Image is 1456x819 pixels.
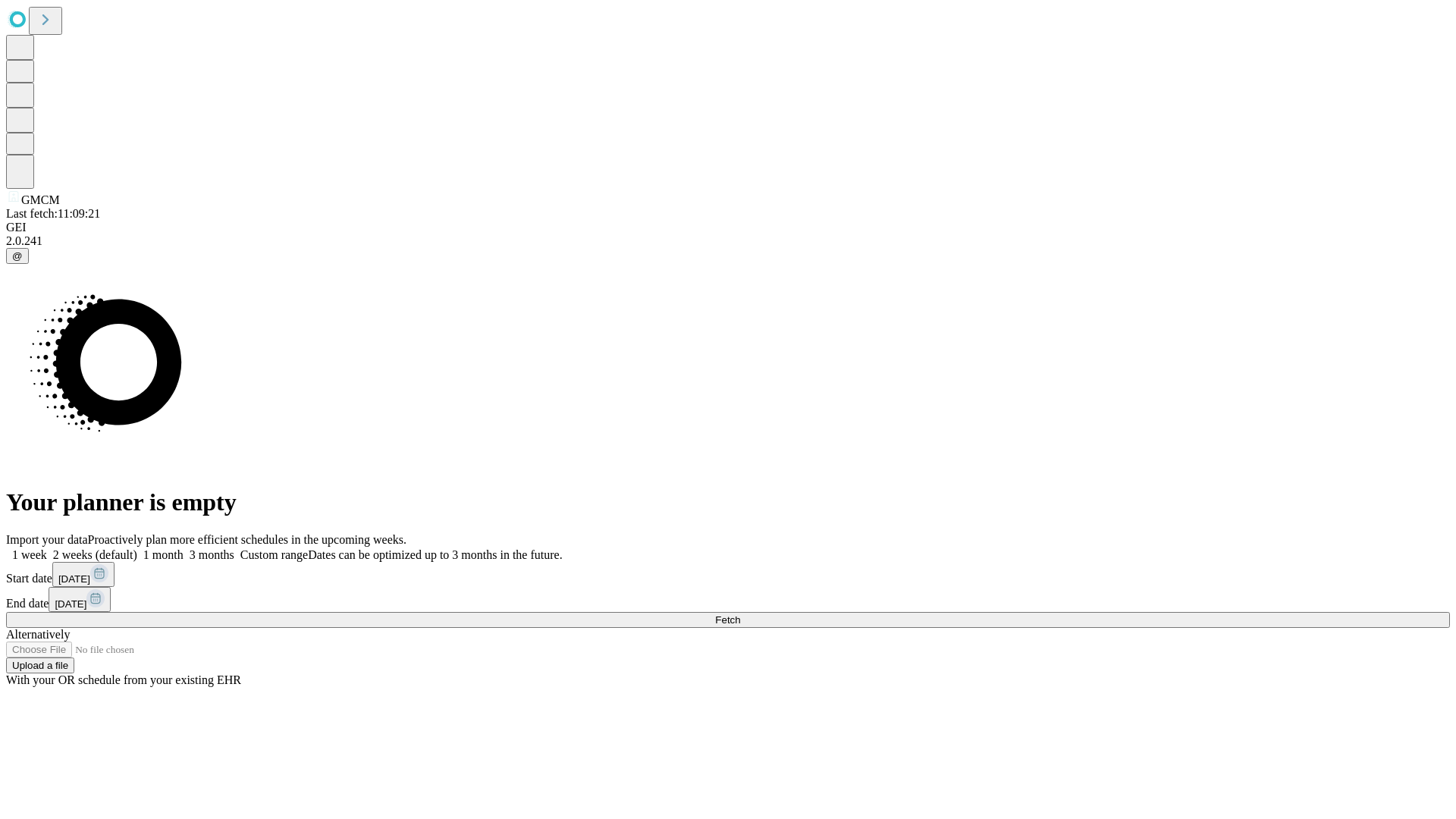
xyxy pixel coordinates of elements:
[58,573,90,585] span: [DATE]
[6,533,88,546] span: Import your data
[52,562,115,587] button: [DATE]
[6,587,1450,612] div: End date
[143,548,184,561] span: 1 month
[6,657,74,673] button: Upload a file
[6,234,1450,248] div: 2.0.241
[6,488,1450,516] h1: Your planner is empty
[12,250,23,262] span: @
[6,207,100,220] span: Last fetch: 11:09:21
[190,548,234,561] span: 3 months
[55,598,86,610] span: [DATE]
[6,673,241,686] span: With your OR schedule from your existing EHR
[21,193,60,206] span: GMCM
[240,548,308,561] span: Custom range
[12,548,47,561] span: 1 week
[6,248,29,264] button: @
[88,533,406,546] span: Proactively plan more efficient schedules in the upcoming weeks.
[308,548,562,561] span: Dates can be optimized up to 3 months in the future.
[715,614,740,626] span: Fetch
[6,612,1450,628] button: Fetch
[53,548,137,561] span: 2 weeks (default)
[6,628,70,641] span: Alternatively
[6,221,1450,234] div: GEI
[49,587,111,612] button: [DATE]
[6,562,1450,587] div: Start date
